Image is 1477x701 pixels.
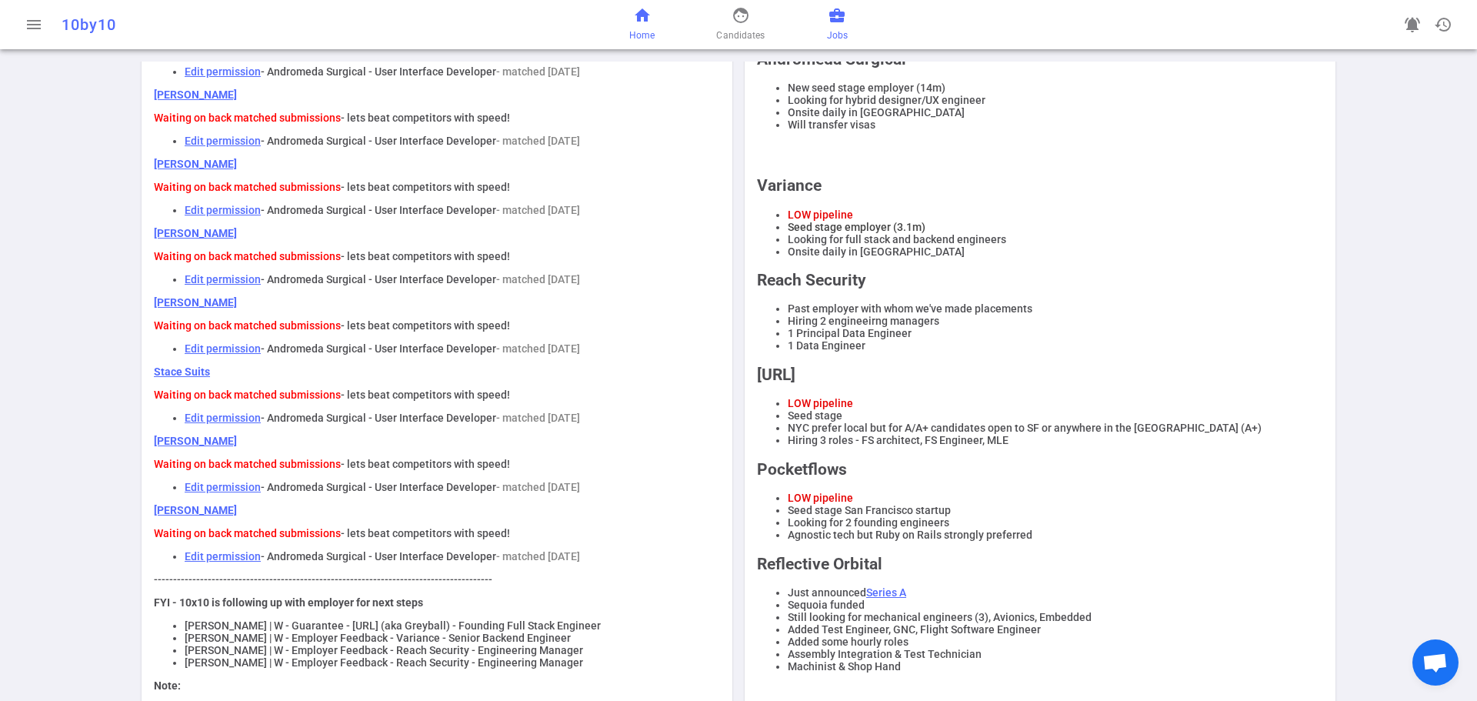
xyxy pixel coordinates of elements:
[185,644,720,656] li: [PERSON_NAME] | W - Employer Feedback - Reach Security - Engineering Manager
[788,119,1323,131] li: Will transfer visas
[788,397,853,409] span: LOW pipeline
[496,204,580,216] span: - matched [DATE]
[185,550,261,562] a: Edit permission
[633,6,652,25] span: home
[757,555,1323,573] h2: Reflective Orbital
[185,204,261,216] a: Edit permission
[496,342,580,355] span: - matched [DATE]
[788,327,1323,339] li: 1 Principal Data Engineer
[18,9,49,40] button: Open menu
[757,271,1323,289] h2: Reach Security
[154,504,237,516] a: [PERSON_NAME]
[496,65,580,78] span: - matched [DATE]
[261,135,496,147] span: - Andromeda Surgical - User Interface Developer
[788,209,853,221] span: LOW pipeline
[788,599,1323,611] li: Sequoia funded
[757,366,1323,384] h2: [URL]
[341,112,510,124] span: - lets beat competitors with speed!
[1434,15,1452,34] span: history
[185,273,261,285] a: Edit permission
[261,204,496,216] span: - Andromeda Surgical - User Interface Developer
[788,339,1323,352] li: 1 Data Engineer
[757,176,1323,195] h2: Variance
[788,221,925,233] span: Seed stage employer (3.1m)
[788,245,1323,258] li: Onsite daily in [GEOGRAPHIC_DATA]
[154,573,720,586] p: ----------------------------------------------------------------------------------------
[629,28,655,43] span: Home
[757,460,1323,479] h2: Pocketflows
[788,409,1323,422] li: Seed stage
[261,481,496,493] span: - Andromeda Surgical - User Interface Developer
[154,227,237,239] a: [PERSON_NAME]
[788,611,1323,623] li: Still looking for mechanical engineers (3), Avionics, Embedded
[788,106,1323,119] li: Onsite daily in [GEOGRAPHIC_DATA]
[341,250,510,262] span: - lets beat competitors with speed!
[185,342,261,355] a: Edit permission
[261,550,496,562] span: - Andromeda Surgical - User Interface Developer
[827,6,848,43] a: Jobs
[185,481,261,493] a: Edit permission
[828,6,846,25] span: business_center
[154,458,341,470] span: Waiting on back matched submissions
[154,389,341,401] span: Waiting on back matched submissions
[261,273,496,285] span: - Andromeda Surgical - User Interface Developer
[788,94,1323,106] li: Looking for hybrid designer/UX engineer
[185,412,261,424] a: Edit permission
[25,15,43,34] span: menu
[341,181,510,193] span: - lets beat competitors with speed!
[788,529,1323,541] li: Agnostic tech but Ruby on Rails strongly preferred
[154,366,210,378] a: Stace Suits
[496,273,580,285] span: - matched [DATE]
[154,527,341,539] span: Waiting on back matched submissions
[732,6,750,25] span: face
[788,82,1323,94] li: New seed stage employer (14m)
[62,15,486,34] div: 10by10
[154,596,423,609] strong: FYI - 10x10 is following up with employer for next steps
[788,504,1323,516] li: Seed stage San Francisco startup
[341,527,510,539] span: - lets beat competitors with speed!
[496,412,580,424] span: - matched [DATE]
[629,6,655,43] a: Home
[261,65,496,78] span: - Andromeda Surgical - User Interface Developer
[341,389,510,401] span: - lets beat competitors with speed!
[185,656,720,669] li: [PERSON_NAME] | W - Employer Feedback - Reach Security - Engineering Manager
[154,435,237,447] a: [PERSON_NAME]
[788,636,1323,648] li: Added some hourly roles
[788,586,1323,599] li: Just announced
[1412,639,1459,686] div: Open chat
[866,586,906,599] a: Series A
[788,492,853,504] span: LOW pipeline
[341,319,510,332] span: - lets beat competitors with speed!
[154,679,181,692] strong: Note:
[788,434,1323,446] li: Hiring 3 roles - FS architect, FS Engineer, MLE
[185,65,261,78] a: Edit permission
[716,6,765,43] a: Candidates
[496,550,580,562] span: - matched [DATE]
[261,342,496,355] span: - Andromeda Surgical - User Interface Developer
[154,319,341,332] span: Waiting on back matched submissions
[154,112,341,124] span: Waiting on back matched submissions
[788,516,1323,529] li: Looking for 2 founding engineers
[788,648,1323,660] li: Assembly Integration & Test Technician
[154,88,237,101] a: [PERSON_NAME]
[185,632,720,644] li: [PERSON_NAME] | W - Employer Feedback - Variance - Senior Backend Engineer
[788,623,1323,636] li: Added Test Engineer, GNC, Flight Software Engineer
[154,181,341,193] span: Waiting on back matched submissions
[154,250,341,262] span: Waiting on back matched submissions
[261,412,496,424] span: - Andromeda Surgical - User Interface Developer
[496,481,580,493] span: - matched [DATE]
[1397,9,1428,40] a: Go to see announcements
[1428,9,1459,40] button: Open history
[1403,15,1422,34] span: notifications_active
[716,28,765,43] span: Candidates
[185,135,261,147] a: Edit permission
[827,28,848,43] span: Jobs
[185,619,720,632] li: [PERSON_NAME] | W - Guarantee - [URL] (aka Greyball) - Founding Full Stack Engineer
[496,135,580,147] span: - matched [DATE]
[154,158,237,170] a: [PERSON_NAME]
[788,660,1323,673] li: Machinist & Shop Hand
[788,233,1323,245] li: Looking for full stack and backend engineers
[341,458,510,470] span: - lets beat competitors with speed!
[154,296,237,309] a: [PERSON_NAME]
[788,302,1323,315] li: Past employer with whom we've made placements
